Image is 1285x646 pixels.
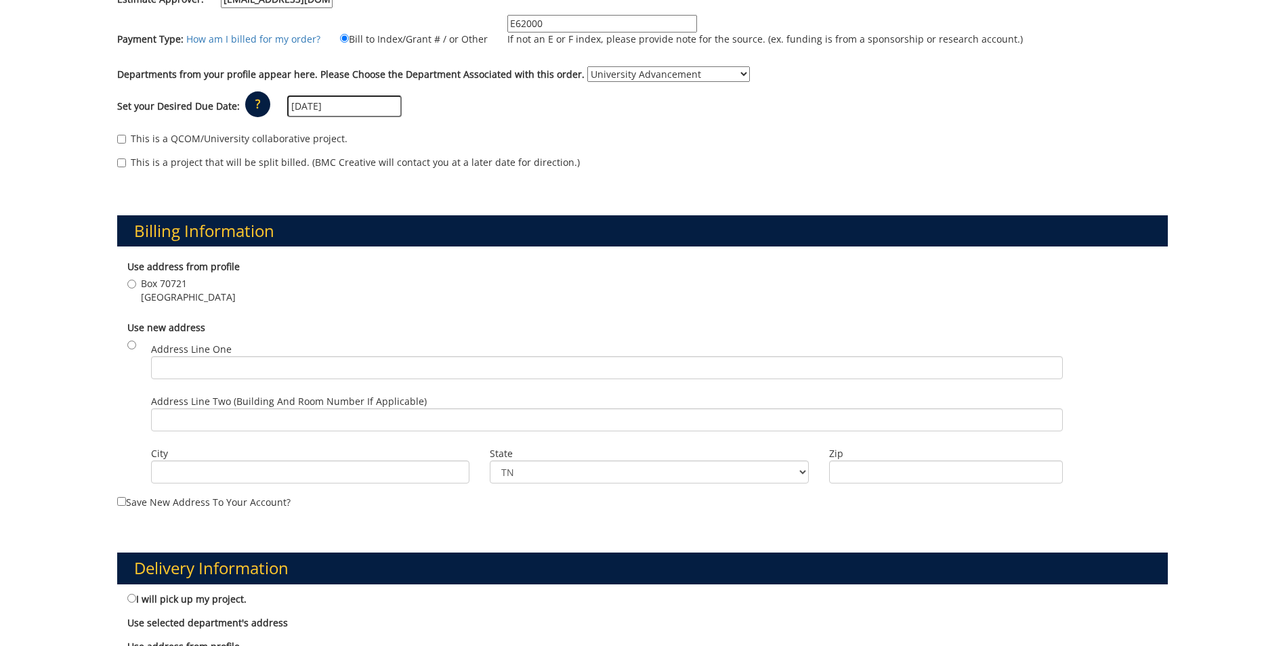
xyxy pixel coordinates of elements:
[287,95,402,117] input: MM/DD/YYYY
[151,356,1063,379] input: Address Line One
[117,553,1168,584] h3: Delivery Information
[117,132,347,146] label: This is a QCOM/University collaborative project.
[151,447,469,460] label: City
[151,408,1063,431] input: Address Line Two (Building and Room Number if applicable)
[151,395,1063,431] label: Address Line Two (Building and Room Number if applicable)
[117,33,184,46] label: Payment Type:
[507,15,697,33] input: If not an E or F index, please provide note for the source. (ex. funding is from a sponsorship or...
[186,33,320,45] a: How am I billed for my order?
[117,68,585,81] label: Departments from your profile appear here. Please Choose the Department Associated with this order.
[141,277,236,290] span: Box 70721
[127,594,136,603] input: I will pick up my project.
[117,158,126,167] input: This is a project that will be split billed. (BMC Creative will contact you at a later date for d...
[340,34,349,43] input: Bill to Index/Grant # / or Other
[323,31,488,46] label: Bill to Index/Grant # / or Other
[245,91,270,117] p: ?
[829,447,1063,460] label: Zip
[117,100,240,113] label: Set your Desired Due Date:
[507,33,1023,46] p: If not an E or F index, please provide note for the source. (ex. funding is from a sponsorship or...
[151,343,1063,379] label: Address Line One
[490,447,808,460] label: State
[117,215,1168,246] h3: Billing Information
[117,135,126,144] input: This is a QCOM/University collaborative project.
[127,616,288,629] b: Use selected department's address
[127,280,136,288] input: Box 70721 [GEOGRAPHIC_DATA]
[127,260,240,273] b: Use address from profile
[117,156,580,169] label: This is a project that will be split billed. (BMC Creative will contact you at a later date for d...
[117,497,126,506] input: Save new address to your account?
[127,321,205,334] b: Use new address
[151,460,469,483] input: City
[829,460,1063,483] input: Zip
[141,290,236,304] span: [GEOGRAPHIC_DATA]
[127,591,247,606] label: I will pick up my project.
